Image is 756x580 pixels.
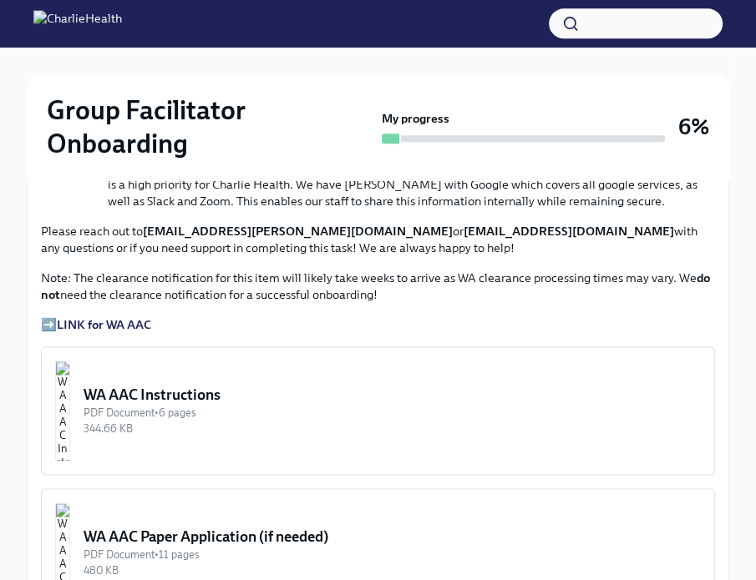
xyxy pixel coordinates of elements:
img: WA AAC Instructions [55,361,70,461]
button: WA AAC InstructionsPDF Document•6 pages344.66 KB [41,346,715,475]
strong: My progress [382,110,449,127]
h2: Group Facilitator Onboarding [47,93,375,160]
li: Protection and security of PHI and personal information is a high priority for Charlie Health. We... [108,159,715,209]
div: WA AAC Paper Application (if needed) [84,527,701,547]
strong: [EMAIL_ADDRESS][DOMAIN_NAME] [464,224,674,239]
div: WA AAC Instructions [84,385,701,405]
div: PDF Document • 6 pages [84,405,701,421]
h3: 6% [678,112,709,142]
strong: [EMAIL_ADDRESS][PERSON_NAME][DOMAIN_NAME] [143,224,453,239]
p: ➡️ [41,316,715,333]
img: CharlieHealth [33,10,122,37]
a: LINK for WA AAC [57,317,151,332]
div: PDF Document • 11 pages [84,547,701,562]
div: 344.66 KB [84,421,701,436]
strong: do not [41,270,710,302]
p: Please reach out to or with any questions or if you need support in completing this task! We are ... [41,223,715,256]
div: 480 KB [84,562,701,578]
p: Note: The clearance notification for this item will likely take weeks to arrive as WA clearance p... [41,270,715,303]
